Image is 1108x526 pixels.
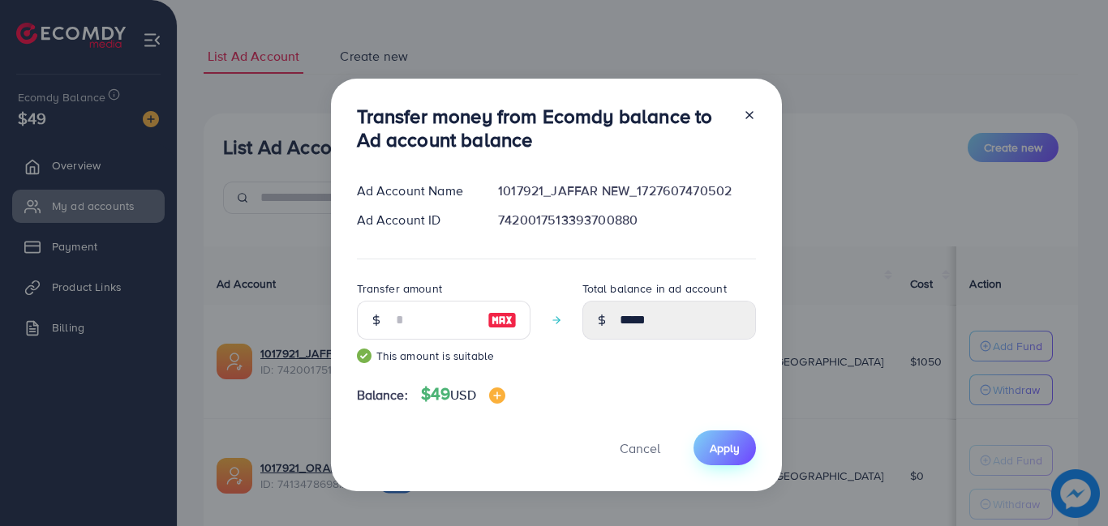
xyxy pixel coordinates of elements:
[450,386,475,404] span: USD
[489,387,505,404] img: image
[421,384,505,404] h4: $49
[357,348,530,364] small: This amount is suitable
[357,105,730,152] h3: Transfer money from Ecomdy balance to Ad account balance
[487,310,517,330] img: image
[344,182,486,200] div: Ad Account Name
[357,349,371,363] img: guide
[599,430,681,465] button: Cancel
[344,211,486,229] div: Ad Account ID
[357,386,408,404] span: Balance:
[694,430,756,465] button: Apply
[620,439,660,457] span: Cancel
[485,211,768,229] div: 7420017513393700880
[710,440,740,456] span: Apply
[485,182,768,200] div: 1017921_JAFFAR NEW_1727607470502
[357,280,442,297] label: Transfer amount
[582,280,727,297] label: Total balance in ad account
